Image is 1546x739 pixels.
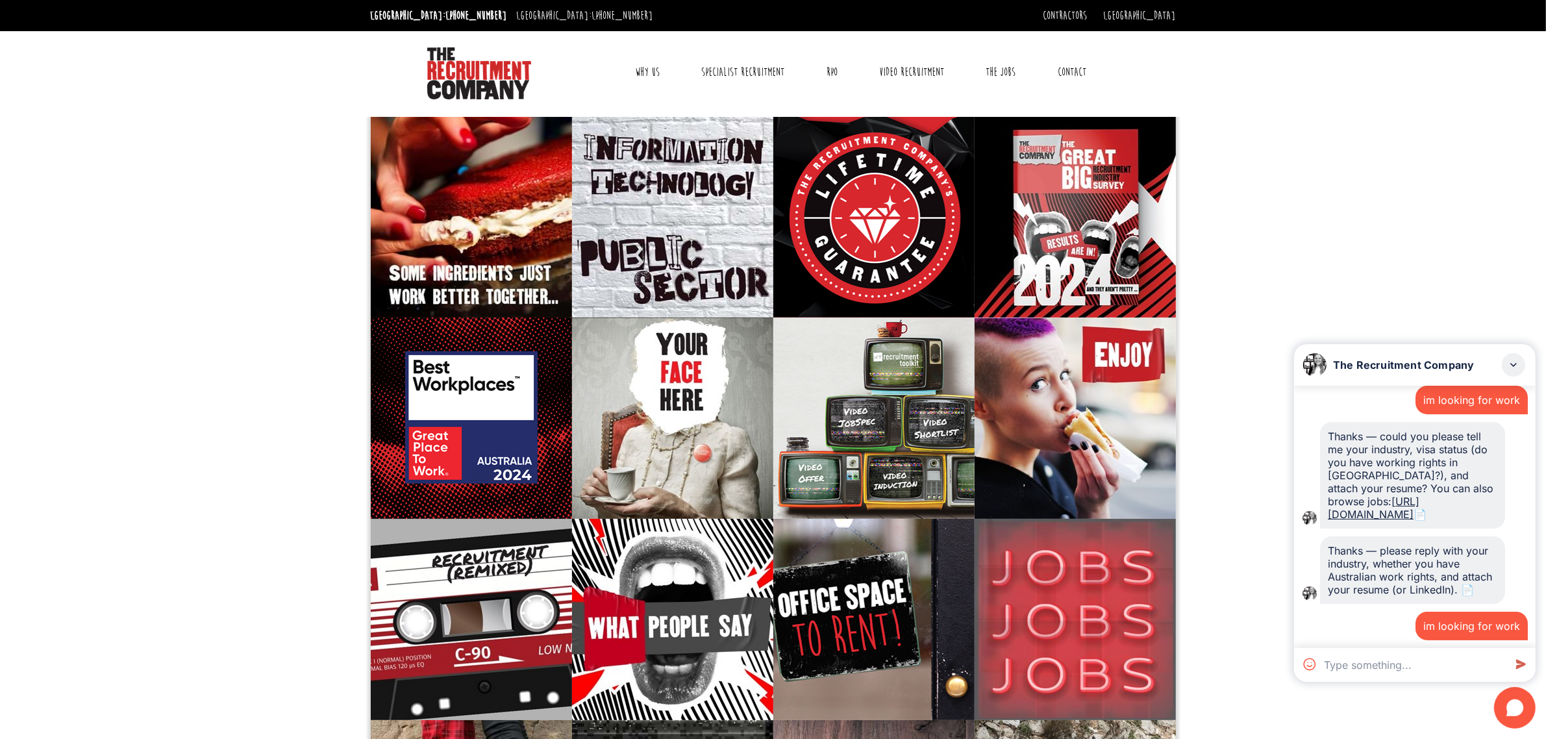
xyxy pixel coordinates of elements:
a: The Jobs [976,56,1025,88]
a: [PHONE_NUMBER] [592,8,653,23]
li: [GEOGRAPHIC_DATA]: [368,5,510,26]
a: Contact [1048,56,1096,88]
img: The Recruitment Company [427,47,531,99]
a: Video Recruitment [869,56,954,88]
li: [GEOGRAPHIC_DATA]: [514,5,656,26]
a: [GEOGRAPHIC_DATA] [1104,8,1176,23]
a: Specialist Recruitment [692,56,794,88]
a: RPO [817,56,847,88]
a: [PHONE_NUMBER] [446,8,507,23]
a: Why Us [625,56,669,88]
a: Contractors [1043,8,1088,23]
